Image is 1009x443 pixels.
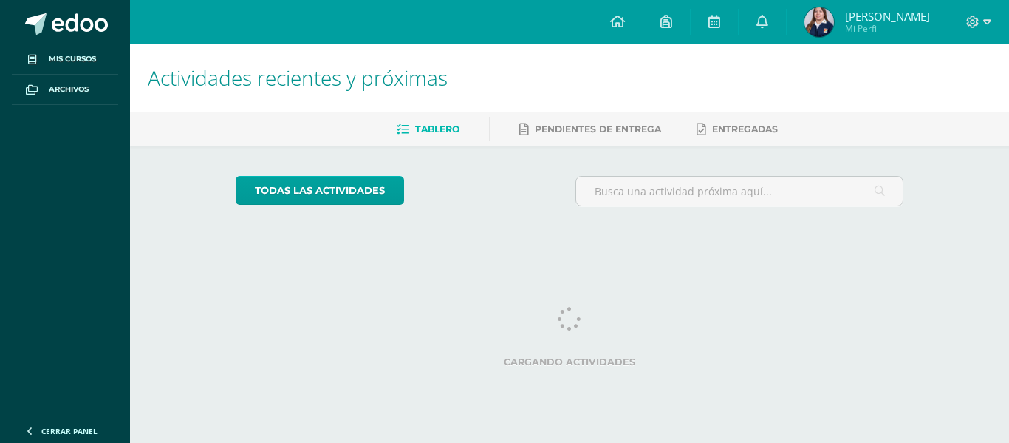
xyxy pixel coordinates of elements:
img: 8e648b3ef4399ba69e938ee70c23ee47.png [804,7,834,37]
a: Pendientes de entrega [519,118,661,141]
span: Tablero [415,124,459,135]
span: Cerrar panel [41,426,98,436]
input: Busca una actividad próxima aquí... [576,177,903,206]
a: todas las Actividades [236,176,404,205]
span: [PERSON_NAME] [845,9,930,24]
a: Tablero [397,118,459,141]
span: Pendientes de entrega [535,124,661,135]
span: Mi Perfil [845,22,930,35]
span: Actividades recientes y próximas [148,64,448,92]
a: Mis cursos [12,44,118,75]
a: Entregadas [697,118,778,141]
a: Archivos [12,75,118,105]
span: Archivos [49,84,89,95]
span: Mis cursos [49,53,96,65]
span: Entregadas [712,124,778,135]
label: Cargando actividades [236,356,904,368]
